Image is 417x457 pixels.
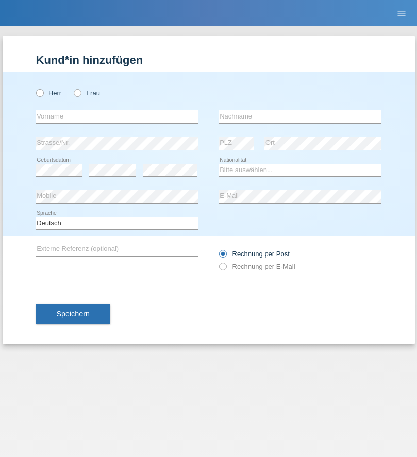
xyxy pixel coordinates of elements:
[74,89,100,97] label: Frau
[391,10,412,16] a: menu
[57,310,90,318] span: Speichern
[36,89,62,97] label: Herr
[36,54,381,66] h1: Kund*in hinzufügen
[219,250,290,258] label: Rechnung per Post
[219,263,226,276] input: Rechnung per E-Mail
[396,8,407,19] i: menu
[74,89,80,96] input: Frau
[36,89,43,96] input: Herr
[36,304,110,324] button: Speichern
[219,250,226,263] input: Rechnung per Post
[219,263,295,270] label: Rechnung per E-Mail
